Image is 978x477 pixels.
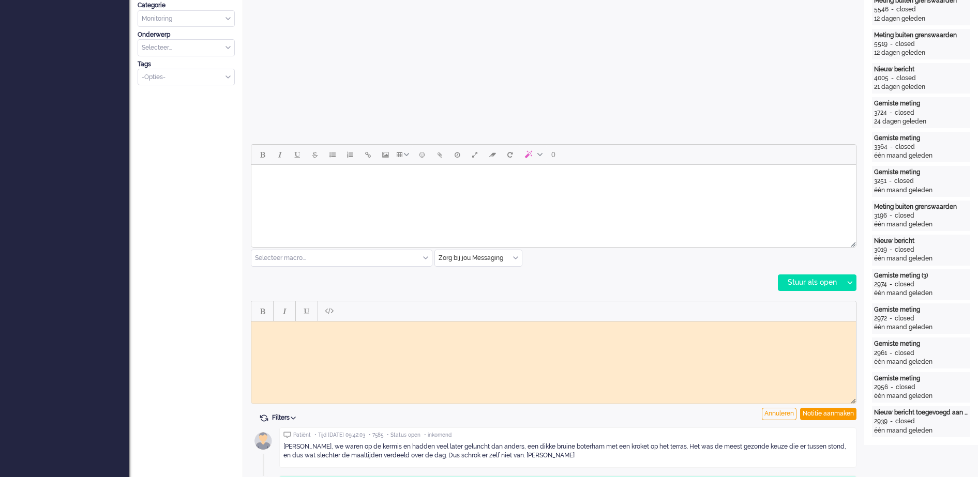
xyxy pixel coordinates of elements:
div: één maand geleden [874,186,968,195]
span: • inkomend [424,432,452,439]
div: Gemiste meting [874,134,968,143]
div: closed [895,143,915,151]
div: closed [895,109,914,117]
div: 12 dagen geleden [874,49,968,57]
div: één maand geleden [874,358,968,366]
button: Paste plain text [320,302,338,320]
div: Categorie [138,1,235,10]
div: - [886,177,894,186]
div: 4005 [874,74,889,83]
div: 3364 [874,143,887,151]
div: closed [894,177,914,186]
div: - [887,314,895,323]
div: closed [895,417,915,426]
button: Fullscreen [466,146,484,163]
div: Notitie aanmaken [800,408,856,420]
button: 0 [547,146,560,163]
div: - [887,349,895,358]
div: één maand geleden [874,426,968,435]
div: 12 dagen geleden [874,14,968,23]
div: - [889,5,896,14]
button: Bold [253,302,271,320]
div: 5546 [874,5,889,14]
div: Annuleren [762,408,796,420]
div: Gemiste meting [874,305,968,314]
div: - [887,109,895,117]
div: - [887,211,895,220]
div: 5519 [874,40,887,49]
div: Nieuw bericht toegevoegd aan gesprek [874,408,968,417]
div: 2956 [874,383,888,392]
div: Meting buiten grenswaarden [874,31,968,40]
div: één maand geleden [874,220,968,229]
div: 21 dagen geleden [874,83,968,91]
button: Strikethrough [306,146,324,163]
div: - [889,74,896,83]
div: één maand geleden [874,151,968,160]
button: AI [519,146,547,163]
div: closed [896,5,916,14]
div: Gemiste meting [874,99,968,108]
div: Select Tags [138,69,235,86]
button: Table [394,146,413,163]
button: Add attachment [431,146,448,163]
div: Resize [847,394,856,404]
div: - [887,280,895,289]
div: closed [895,349,914,358]
div: - [887,40,895,49]
div: Nieuw bericht [874,65,968,74]
div: - [888,383,896,392]
div: - [887,245,895,254]
div: closed [895,245,914,254]
div: - [887,143,895,151]
div: 24 dagen geleden [874,117,968,126]
div: closed [895,40,915,49]
span: Filters [272,414,299,421]
span: • 7585 [369,432,383,439]
div: Gemiste meting [874,168,968,177]
img: ic_chat_grey.svg [283,432,291,438]
button: Clear formatting [484,146,501,163]
div: 3196 [874,211,887,220]
button: Underline [298,302,315,320]
div: één maand geleden [874,323,968,332]
span: Patiënt [293,432,311,439]
div: Gemiste meting [874,374,968,383]
div: 2939 [874,417,887,426]
div: closed [895,280,914,289]
div: 3019 [874,245,887,254]
div: 3724 [874,109,887,117]
div: closed [896,383,915,392]
iframe: Rich Text Area [251,165,856,238]
button: Reset content [501,146,519,163]
button: Numbered list [341,146,359,163]
button: Delay message [448,146,466,163]
button: Bullet list [324,146,341,163]
div: Resize [847,238,856,247]
button: Insert/edit image [377,146,394,163]
div: closed [895,211,914,220]
button: Italic [271,146,289,163]
button: Italic [276,302,293,320]
div: Nieuw bericht [874,237,968,245]
img: avatar [250,428,276,454]
div: één maand geleden [874,392,968,401]
button: Insert/edit link [359,146,377,163]
div: - [887,417,895,426]
div: 2972 [874,314,887,323]
div: 2974 [874,280,887,289]
div: Meting buiten grenswaarden [874,203,968,211]
button: Emoticons [413,146,431,163]
span: 0 [551,150,555,159]
div: 2961 [874,349,887,358]
div: 3251 [874,177,886,186]
span: • Status open [387,432,420,439]
div: één maand geleden [874,289,968,298]
div: één maand geleden [874,254,968,263]
div: [PERSON_NAME], we waren op de kermis en hadden veel later geluncht dan anders, een dikke bruine b... [283,442,852,460]
button: Bold [253,146,271,163]
button: Underline [289,146,306,163]
span: • Tijd [DATE] 09:42:03 [314,432,365,439]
